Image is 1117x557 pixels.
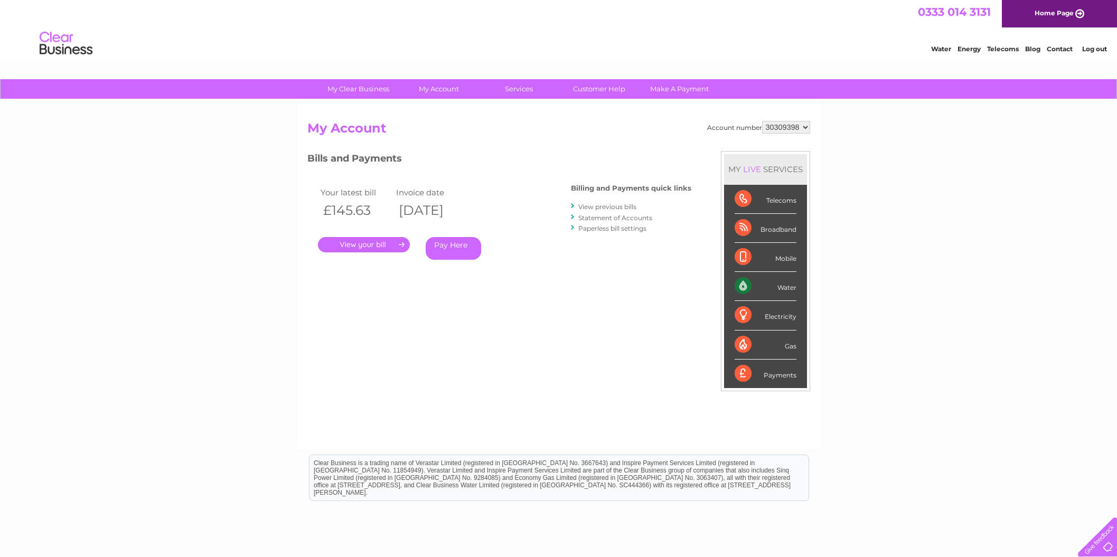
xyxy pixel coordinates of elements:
[1047,45,1073,53] a: Contact
[475,79,562,99] a: Services
[318,237,410,252] a: .
[578,224,646,232] a: Paperless bill settings
[735,185,796,214] div: Telecoms
[395,79,482,99] a: My Account
[735,243,796,272] div: Mobile
[1025,45,1040,53] a: Blog
[735,331,796,360] div: Gas
[426,237,481,260] a: Pay Here
[309,6,809,51] div: Clear Business is a trading name of Verastar Limited (registered in [GEOGRAPHIC_DATA] No. 3667643...
[393,185,470,200] td: Invoice date
[724,154,807,184] div: MY SERVICES
[931,45,951,53] a: Water
[741,164,763,174] div: LIVE
[578,214,652,222] a: Statement of Accounts
[315,79,402,99] a: My Clear Business
[707,121,810,134] div: Account number
[39,27,93,60] img: logo.png
[578,203,636,211] a: View previous bills
[318,200,394,221] th: £145.63
[958,45,981,53] a: Energy
[1082,45,1107,53] a: Log out
[636,79,723,99] a: Make A Payment
[735,272,796,301] div: Water
[571,184,691,192] h4: Billing and Payments quick links
[393,200,470,221] th: [DATE]
[307,151,691,169] h3: Bills and Payments
[735,360,796,388] div: Payments
[307,121,810,141] h2: My Account
[918,5,991,18] a: 0333 014 3131
[735,214,796,243] div: Broadband
[987,45,1019,53] a: Telecoms
[318,185,394,200] td: Your latest bill
[556,79,643,99] a: Customer Help
[735,301,796,330] div: Electricity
